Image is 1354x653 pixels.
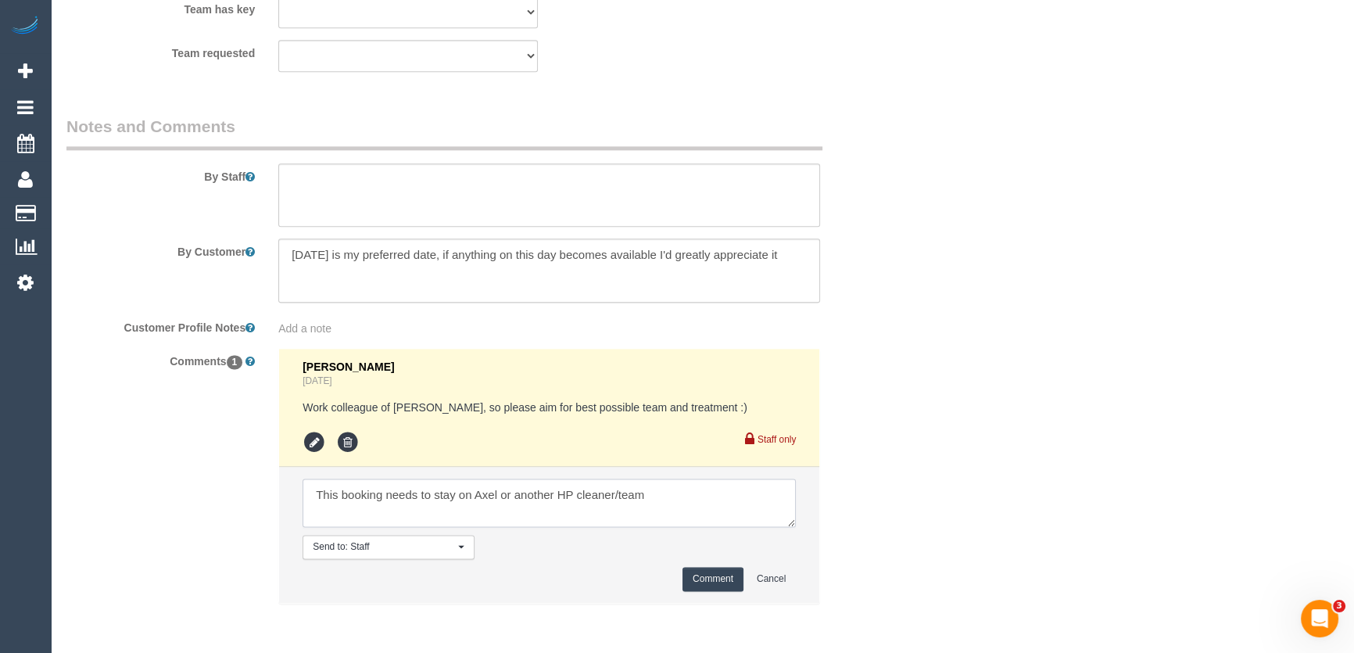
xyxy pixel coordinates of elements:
button: Comment [682,567,743,591]
button: Send to: Staff [303,535,475,559]
span: 1 [227,355,243,369]
span: 3 [1333,600,1345,612]
a: [DATE] [303,375,331,386]
span: Send to: Staff [313,540,454,554]
small: Staff only [758,434,796,445]
label: Team requested [55,40,267,61]
legend: Notes and Comments [66,115,822,150]
label: By Customer [55,239,267,260]
span: Add a note [278,322,331,335]
img: Automaid Logo [9,16,41,38]
iframe: Intercom live chat [1301,600,1338,637]
span: [PERSON_NAME] [303,361,394,373]
pre: Work colleague of [PERSON_NAME], so please aim for best possible team and treatment :) [303,400,796,415]
button: Cancel [747,567,796,591]
label: By Staff [55,163,267,185]
label: Customer Profile Notes [55,314,267,335]
label: Comments [55,348,267,369]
